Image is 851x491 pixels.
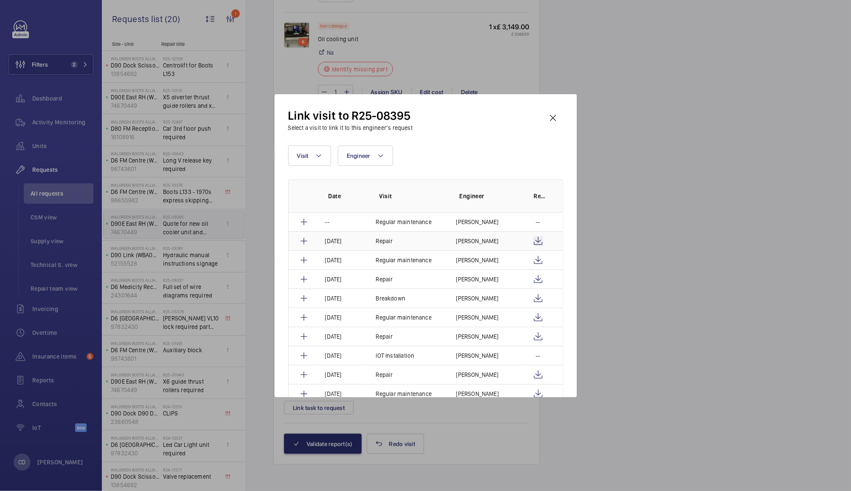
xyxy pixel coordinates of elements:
p: IOT Installation [376,351,415,360]
p: [PERSON_NAME] [456,256,499,264]
p: [DATE] [325,332,342,341]
p: [PERSON_NAME] [456,332,499,341]
p: Regular maintenance [376,218,432,226]
p: [DATE] [325,256,342,264]
p: [DATE] [325,237,342,245]
p: Repair [376,275,393,283]
p: [PERSON_NAME] [456,237,499,245]
p: Report [534,192,546,200]
p: [DATE] [325,275,342,283]
p: Regular maintenance [376,256,432,264]
h3: Select a visit to link it to this engineer’s request [288,123,413,132]
p: [PERSON_NAME] [456,370,499,379]
button: Engineer [338,146,393,166]
p: [PERSON_NAME] [456,390,499,398]
p: Visit [379,192,446,200]
p: Breakdown [376,294,406,303]
p: Engineer [460,192,520,200]
p: [PERSON_NAME] [456,218,499,226]
p: Repair [376,237,393,245]
p: Repair [376,332,393,341]
button: Visit [288,146,331,166]
p: -- [325,218,329,226]
p: [DATE] [325,351,342,360]
p: [PERSON_NAME] [456,275,499,283]
p: [PERSON_NAME] [456,351,499,360]
p: -- [536,218,540,226]
p: -- [536,351,540,360]
span: Visit [297,152,309,159]
p: Regular maintenance [376,313,432,322]
p: Date [329,192,366,200]
p: [DATE] [325,313,342,322]
h2: Link visit to R25-08395 [288,108,413,123]
p: [DATE] [325,370,342,379]
p: [PERSON_NAME] [456,313,499,322]
p: [PERSON_NAME] [456,294,499,303]
p: [DATE] [325,390,342,398]
span: Engineer [347,152,371,159]
p: Repair [376,370,393,379]
p: [DATE] [325,294,342,303]
p: Regular maintenance [376,390,432,398]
